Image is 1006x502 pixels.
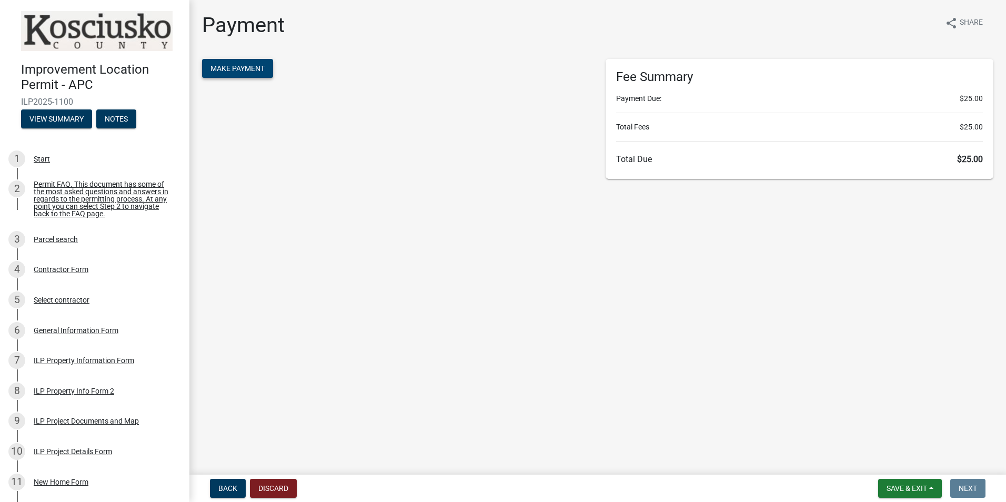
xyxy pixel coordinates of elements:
[616,69,983,85] h6: Fee Summary
[937,13,991,33] button: shareShare
[21,62,181,93] h4: Improvement Location Permit - APC
[34,266,88,273] div: Contractor Form
[8,413,25,429] div: 9
[21,115,92,124] wm-modal-confirm: Summary
[960,17,983,29] span: Share
[616,93,983,104] li: Payment Due:
[34,448,112,455] div: ILP Project Details Form
[8,180,25,197] div: 2
[8,150,25,167] div: 1
[34,387,114,395] div: ILP Property Info Form 2
[959,484,977,493] span: Next
[210,64,265,73] span: Make Payment
[21,109,92,128] button: View Summary
[8,322,25,339] div: 6
[210,479,246,498] button: Back
[887,484,927,493] span: Save & Exit
[8,474,25,490] div: 11
[616,122,983,133] li: Total Fees
[34,327,118,334] div: General Information Form
[96,115,136,124] wm-modal-confirm: Notes
[616,154,983,164] h6: Total Due
[8,261,25,278] div: 4
[21,11,173,51] img: Kosciusko County, Indiana
[950,479,985,498] button: Next
[34,357,134,364] div: ILP Property Information Form
[878,479,942,498] button: Save & Exit
[34,417,139,425] div: ILP Project Documents and Map
[960,93,983,104] span: $25.00
[34,296,89,304] div: Select contractor
[8,352,25,369] div: 7
[250,479,297,498] button: Discard
[8,231,25,248] div: 3
[21,97,168,107] span: ILP2025-1100
[34,180,173,217] div: Permit FAQ. This document has some of the most asked questions and answers in regards to the perm...
[960,122,983,133] span: $25.00
[34,236,78,243] div: Parcel search
[34,155,50,163] div: Start
[8,383,25,399] div: 8
[96,109,136,128] button: Notes
[957,154,983,164] span: $25.00
[8,292,25,308] div: 5
[8,443,25,460] div: 10
[34,478,88,486] div: New Home Form
[202,59,273,78] button: Make Payment
[202,13,285,38] h1: Payment
[218,484,237,493] span: Back
[945,17,958,29] i: share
